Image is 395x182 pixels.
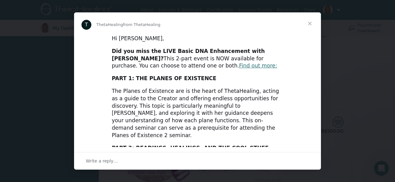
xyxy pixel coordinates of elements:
[112,145,268,151] b: PART 2: READINGS, HEALINGS, AND THE COOL STUFF
[112,88,283,139] div: The Planes of Existence are is the heart of ThetaHealing, acting as a guide to the Creator and of...
[299,12,321,35] span: Close
[112,48,265,62] b: Did you miss the LIVE Basic DNA Enhancement with [PERSON_NAME]?
[112,35,283,42] div: Hi [PERSON_NAME],
[74,152,321,170] div: Open conversation and reply
[81,20,91,30] div: Profile image for ThetaHealing
[112,48,283,70] div: This 2-part event is NOW available for purchase. You can choose to attend one or both.
[86,157,118,165] span: Write a reply…
[96,22,123,27] span: ThetaHealing
[123,22,160,27] span: from ThetaHealing
[112,75,216,81] b: PART 1: THE PLANES OF EXISTENCE
[239,63,277,69] a: Find out more:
